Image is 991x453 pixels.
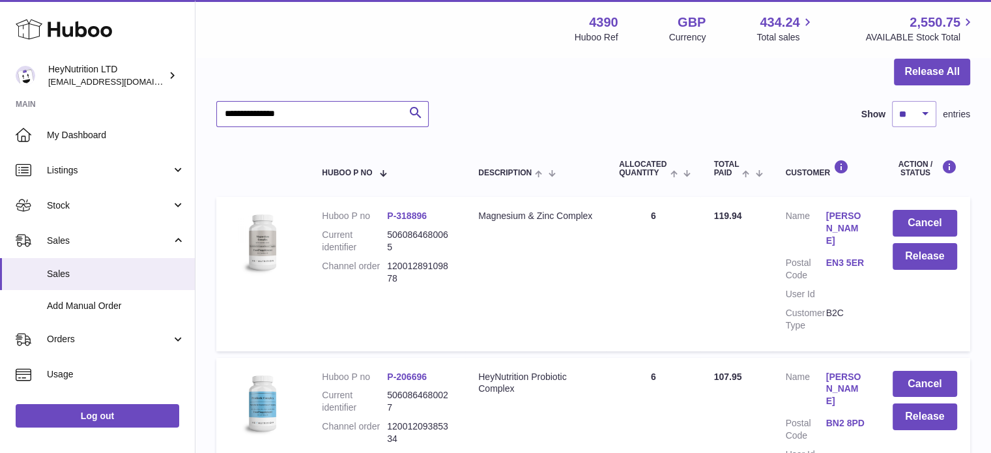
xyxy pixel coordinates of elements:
img: 43901725567703.jpeg [229,371,294,436]
a: [PERSON_NAME] [826,371,867,408]
button: Release All [894,59,970,85]
dd: 5060864680027 [387,389,452,414]
strong: GBP [678,14,706,31]
div: Action / Status [893,160,957,177]
dd: B2C [826,307,867,332]
div: HeyNutrition Probiotic Complex [478,371,593,396]
button: Release [893,243,957,270]
dt: Postal Code [786,257,826,282]
span: Usage [47,368,185,381]
a: P-318896 [387,211,427,221]
dt: Current identifier [322,389,387,414]
span: Sales [47,235,171,247]
span: Description [478,169,532,177]
button: Cancel [893,210,957,237]
dd: 12001209385334 [387,420,452,445]
span: My Dashboard [47,129,185,141]
img: 43901725567059.jpg [229,210,294,275]
dd: 12001289109878 [387,260,452,285]
span: 2,550.75 [910,14,960,31]
span: [EMAIL_ADDRESS][DOMAIN_NAME] [48,76,192,87]
div: HeyNutrition LTD [48,63,165,88]
span: Total sales [756,31,814,44]
span: Orders [47,333,171,345]
td: 6 [606,197,700,351]
span: 107.95 [713,372,741,382]
span: Add Manual Order [47,300,185,312]
span: AVAILABLE Stock Total [865,31,975,44]
span: entries [943,108,970,121]
img: info@heynutrition.com [16,66,35,85]
dt: Current identifier [322,229,387,254]
span: ALLOCATED Quantity [619,160,667,177]
a: 2,550.75 AVAILABLE Stock Total [865,14,975,44]
span: 119.94 [713,211,741,221]
dt: Customer Type [786,307,826,332]
span: Sales [47,268,185,280]
button: Cancel [893,371,957,398]
dt: Huboo P no [322,371,387,383]
dt: Name [786,210,826,250]
span: Huboo P no [322,169,372,177]
dt: Name [786,371,826,411]
button: Release [893,403,957,430]
a: EN3 5ER [826,257,867,269]
span: 434.24 [760,14,799,31]
strong: 4390 [589,14,618,31]
dt: Huboo P no [322,210,387,222]
a: Log out [16,404,179,428]
label: Show [861,108,885,121]
a: 434.24 Total sales [756,14,814,44]
div: Customer [786,160,867,177]
div: Currency [669,31,706,44]
dt: Channel order [322,260,387,285]
div: Huboo Ref [575,31,618,44]
dt: Postal Code [786,417,826,442]
span: Stock [47,199,171,212]
a: P-206696 [387,372,427,382]
a: BN2 8PD [826,417,867,430]
div: Magnesium & Zinc Complex [478,210,593,222]
span: Listings [47,164,171,177]
dd: 5060864680065 [387,229,452,254]
span: Total paid [713,160,739,177]
dt: User Id [786,288,826,300]
dt: Channel order [322,420,387,445]
a: [PERSON_NAME] [826,210,867,247]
